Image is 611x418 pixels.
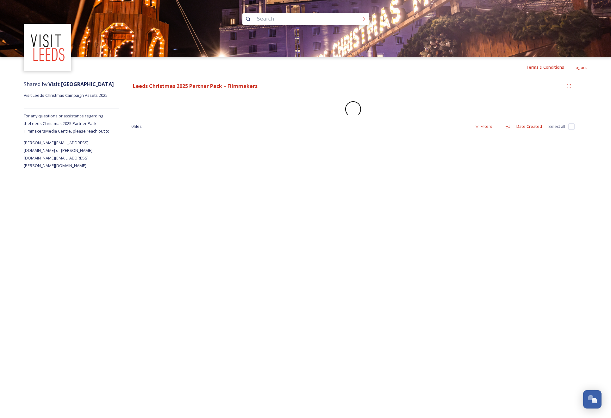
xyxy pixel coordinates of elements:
[548,123,565,129] span: Select all
[24,92,108,98] span: Visit Leeds Christmas Campaign Assets 2025
[24,140,92,168] span: [PERSON_NAME][EMAIL_ADDRESS][DOMAIN_NAME] or [PERSON_NAME][DOMAIN_NAME][EMAIL_ADDRESS][PERSON_NAM...
[526,63,574,71] a: Terms & Conditions
[25,25,71,71] img: download%20(3).png
[24,81,114,88] span: Shared by:
[526,64,564,70] span: Terms & Conditions
[24,113,110,134] span: For any questions or assistance regarding the Leeds Christmas 2025 Partner Pack – Filmmakers Medi...
[574,65,587,70] span: Logout
[583,390,602,409] button: Open Chat
[131,123,142,129] span: 0 file s
[472,120,496,133] div: Filters
[513,120,545,133] div: Date Created
[133,83,258,90] strong: Leeds Christmas 2025 Partner Pack – Filmmakers
[48,81,114,88] strong: Visit [GEOGRAPHIC_DATA]
[254,12,340,26] input: Search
